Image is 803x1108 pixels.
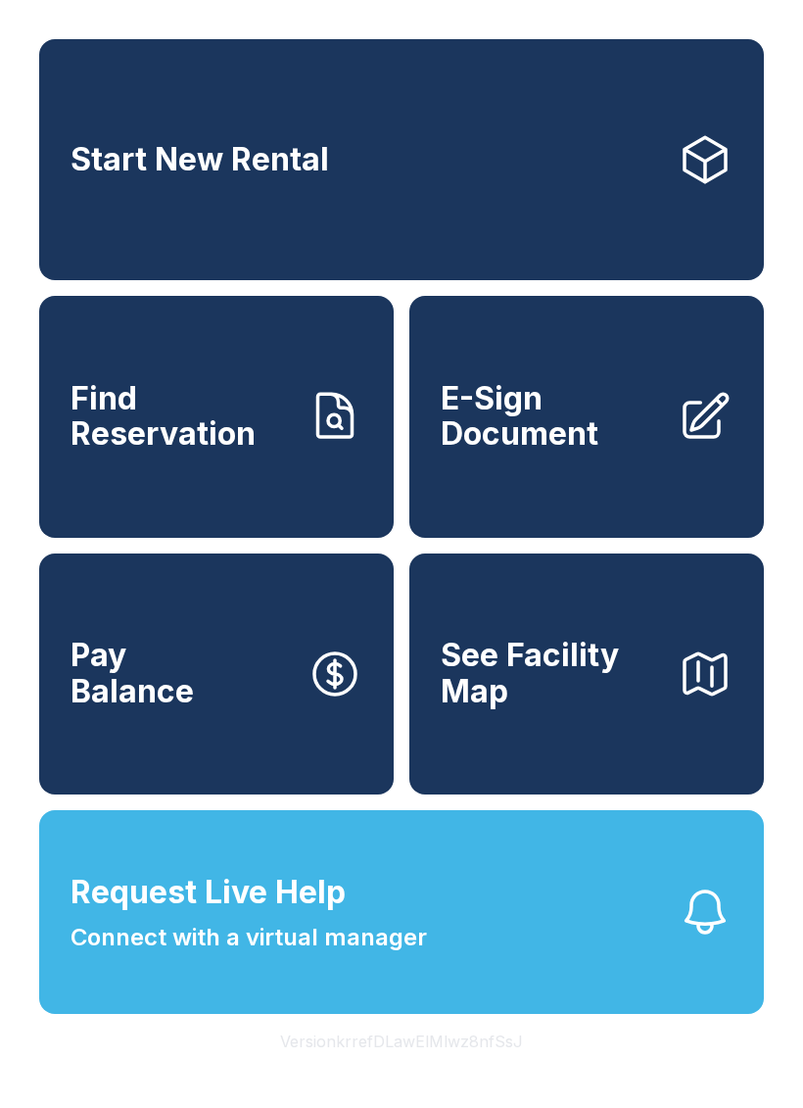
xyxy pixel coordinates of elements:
button: PayBalance [39,554,394,795]
span: See Facility Map [441,638,662,709]
button: VersionkrrefDLawElMlwz8nfSsJ [264,1014,539,1069]
a: Start New Rental [39,39,764,280]
a: Find Reservation [39,296,394,537]
span: Find Reservation [71,381,292,453]
span: Request Live Help [71,869,346,916]
button: Request Live HelpConnect with a virtual manager [39,810,764,1014]
span: Start New Rental [71,142,329,178]
span: Connect with a virtual manager [71,920,427,955]
span: E-Sign Document [441,381,662,453]
button: See Facility Map [409,554,764,795]
span: Pay Balance [71,638,194,709]
a: E-Sign Document [409,296,764,537]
